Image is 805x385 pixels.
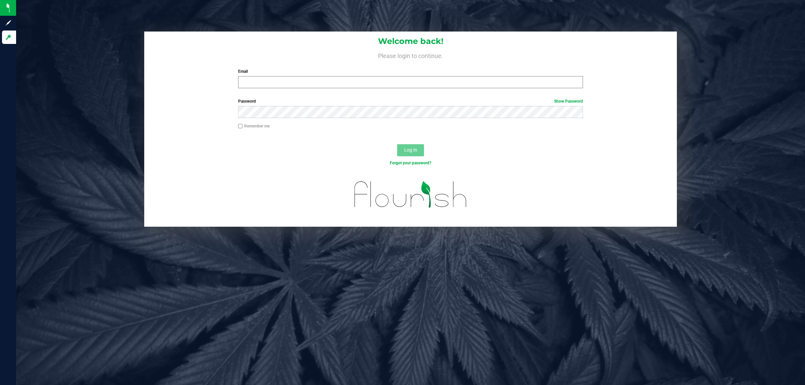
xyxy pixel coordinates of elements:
a: Show Password [554,99,583,104]
inline-svg: Log in [5,34,12,41]
img: flourish_logo.svg [344,173,477,216]
h4: Please login to continue. [144,51,677,59]
span: Log In [404,147,417,153]
label: Email [238,68,583,74]
button: Log In [397,144,424,156]
a: Forgot your password? [390,161,431,165]
input: Remember me [238,124,243,128]
h1: Welcome back! [144,37,677,46]
span: Password [238,99,256,104]
inline-svg: Sign up [5,19,12,26]
label: Remember me [238,123,270,129]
